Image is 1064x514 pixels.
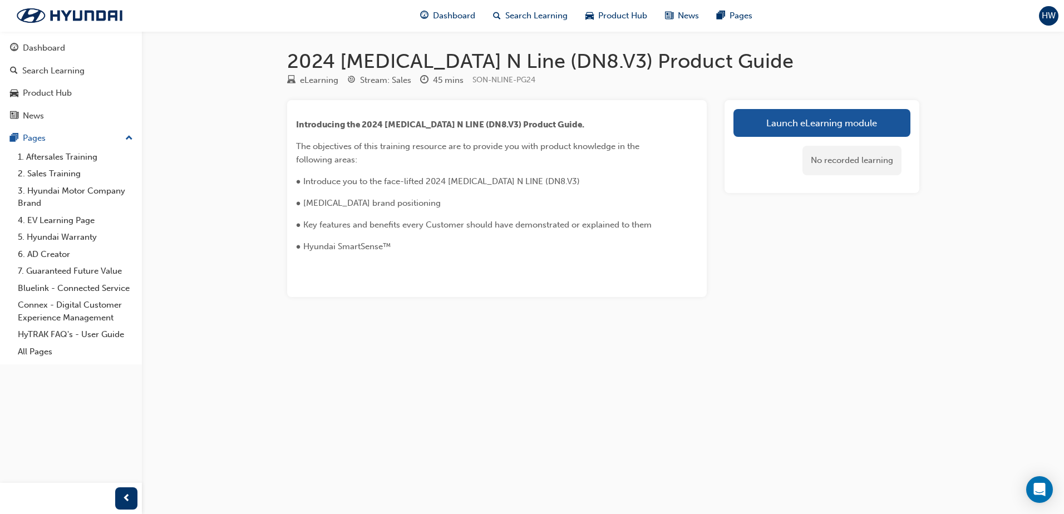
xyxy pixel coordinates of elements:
a: HyTRAK FAQ's - User Guide [13,326,137,343]
span: news-icon [10,111,18,121]
a: Dashboard [4,38,137,58]
div: Duration [420,73,464,87]
span: pages-icon [717,9,725,23]
div: Type [287,73,338,87]
span: Learning resource code [472,75,535,85]
span: news-icon [665,9,673,23]
button: Pages [4,128,137,149]
span: Dashboard [433,9,475,22]
span: HW [1042,9,1056,22]
div: Dashboard [23,42,65,55]
span: ● [MEDICAL_DATA] brand positioning [296,198,441,208]
span: Product Hub [598,9,647,22]
a: 4. EV Learning Page [13,212,137,229]
a: pages-iconPages [708,4,761,27]
a: 1. Aftersales Training [13,149,137,166]
button: HW [1039,6,1058,26]
a: car-iconProduct Hub [577,4,656,27]
a: News [4,106,137,126]
a: Connex - Digital Customer Experience Management [13,296,137,326]
span: ● Hyundai SmartSense™ [296,241,391,251]
span: ● Key features and benefits every Customer should have demonstrated or explained to them [296,220,652,230]
a: Search Learning [4,61,137,81]
span: up-icon [125,131,133,146]
span: guage-icon [10,43,18,53]
div: News [23,110,44,122]
span: target-icon [347,76,356,86]
a: 6. AD Creator [13,246,137,263]
span: guage-icon [420,9,428,23]
a: All Pages [13,343,137,360]
span: ● Introduce you to the face-lifted 2024 [MEDICAL_DATA] N LINE (DN8.V3) [296,176,580,186]
span: prev-icon [122,492,131,506]
span: clock-icon [420,76,428,86]
a: Bluelink - Connected Service [13,280,137,297]
div: eLearning [300,74,338,87]
span: Introducing the 2024 [MEDICAL_DATA] N LINE (DN8.V3) Product Guide. [296,120,584,130]
a: 3. Hyundai Motor Company Brand [13,182,137,212]
span: search-icon [493,9,501,23]
a: 5. Hyundai Warranty [13,229,137,246]
a: guage-iconDashboard [411,4,484,27]
span: The objectives of this training resource are to provide you with product knowledge in the followi... [296,141,642,165]
a: 2. Sales Training [13,165,137,182]
h1: 2024 [MEDICAL_DATA] N Line (DN8.V3) Product Guide [287,49,919,73]
img: Trak [6,4,134,27]
span: car-icon [10,88,18,98]
div: Stream: Sales [360,74,411,87]
div: Stream [347,73,411,87]
span: Search Learning [505,9,568,22]
span: pages-icon [10,134,18,144]
div: Product Hub [23,87,72,100]
a: Launch eLearning module [733,109,910,137]
a: search-iconSearch Learning [484,4,577,27]
div: Search Learning [22,65,85,77]
a: news-iconNews [656,4,708,27]
div: Pages [23,132,46,145]
span: News [678,9,699,22]
span: Pages [730,9,752,22]
div: No recorded learning [802,146,902,175]
span: learningResourceType_ELEARNING-icon [287,76,295,86]
div: Open Intercom Messenger [1026,476,1053,503]
a: Product Hub [4,83,137,103]
span: car-icon [585,9,594,23]
a: 7. Guaranteed Future Value [13,263,137,280]
span: search-icon [10,66,18,76]
div: 45 mins [433,74,464,87]
button: DashboardSearch LearningProduct HubNews [4,36,137,128]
